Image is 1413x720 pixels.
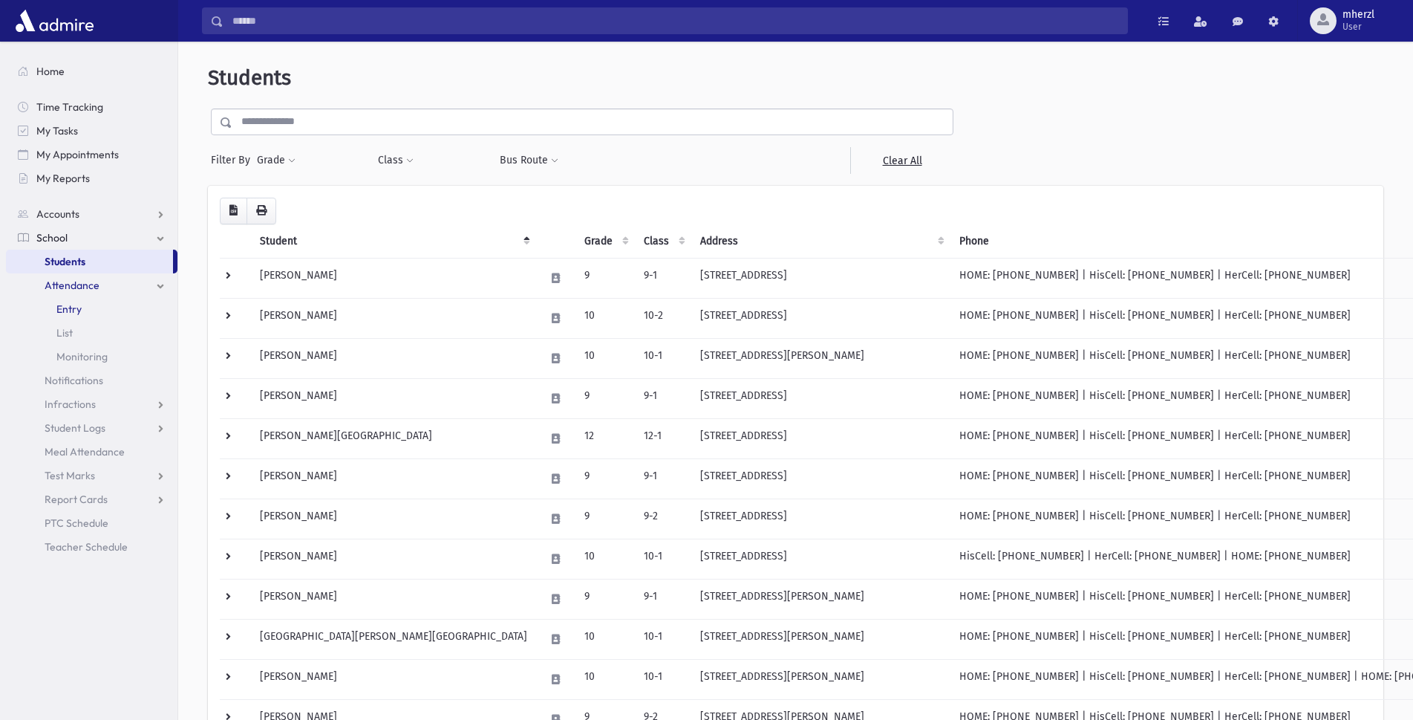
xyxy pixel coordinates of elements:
[223,7,1127,34] input: Search
[575,378,635,418] td: 9
[45,493,108,506] span: Report Cards
[12,6,97,36] img: AdmirePro
[691,378,950,418] td: [STREET_ADDRESS]
[45,445,125,458] span: Meal Attendance
[691,499,950,539] td: [STREET_ADDRESS]
[6,321,177,345] a: List
[6,166,177,190] a: My Reports
[36,100,103,114] span: Time Tracking
[575,338,635,378] td: 10
[691,418,950,458] td: [STREET_ADDRESS]
[45,374,103,387] span: Notifications
[56,302,82,316] span: Entry
[6,369,177,392] a: Notifications
[691,224,950,259] th: Address: activate to sort column ascending
[635,224,691,259] th: Class: activate to sort column ascending
[6,226,177,250] a: School
[6,487,177,511] a: Report Cards
[56,350,108,363] span: Monitoring
[56,326,73,340] span: List
[6,95,177,119] a: Time Tracking
[575,499,635,539] td: 9
[635,499,691,539] td: 9-2
[6,143,177,166] a: My Appointments
[251,258,536,298] td: [PERSON_NAME]
[575,579,635,619] td: 9
[251,539,536,579] td: [PERSON_NAME]
[6,250,173,273] a: Students
[499,147,559,174] button: Bus Route
[635,418,691,458] td: 12-1
[251,659,536,699] td: [PERSON_NAME]
[575,224,635,259] th: Grade: activate to sort column ascending
[691,659,950,699] td: [STREET_ADDRESS][PERSON_NAME]
[691,619,950,659] td: [STREET_ADDRESS][PERSON_NAME]
[251,579,536,619] td: [PERSON_NAME]
[36,207,79,221] span: Accounts
[6,392,177,416] a: Infractions
[635,619,691,659] td: 10-1
[691,458,950,499] td: [STREET_ADDRESS]
[45,516,108,530] span: PTC Schedule
[251,338,536,378] td: [PERSON_NAME]
[251,458,536,499] td: [PERSON_NAME]
[45,255,85,268] span: Students
[6,511,177,535] a: PTC Schedule
[251,224,536,259] th: Student: activate to sort column descending
[635,539,691,579] td: 10-1
[6,202,177,226] a: Accounts
[251,619,536,659] td: [GEOGRAPHIC_DATA][PERSON_NAME][GEOGRAPHIC_DATA]
[45,398,96,411] span: Infractions
[45,421,105,435] span: Student Logs
[247,198,276,224] button: Print
[6,273,177,297] a: Attendance
[635,458,691,499] td: 9-1
[45,540,128,554] span: Teacher Schedule
[6,535,177,559] a: Teacher Schedule
[6,59,177,83] a: Home
[251,298,536,338] td: [PERSON_NAME]
[635,579,691,619] td: 9-1
[850,147,953,174] a: Clear All
[6,440,177,464] a: Meal Attendance
[36,124,78,137] span: My Tasks
[635,338,691,378] td: 10-1
[635,378,691,418] td: 9-1
[575,298,635,338] td: 10
[36,148,119,161] span: My Appointments
[377,147,414,174] button: Class
[1342,9,1374,21] span: mherzl
[691,258,950,298] td: [STREET_ADDRESS]
[6,464,177,487] a: Test Marks
[6,345,177,369] a: Monitoring
[635,659,691,699] td: 10-1
[220,198,247,224] button: CSV
[251,378,536,418] td: [PERSON_NAME]
[45,469,95,482] span: Test Marks
[575,418,635,458] td: 12
[45,279,99,292] span: Attendance
[251,499,536,539] td: [PERSON_NAME]
[691,338,950,378] td: [STREET_ADDRESS][PERSON_NAME]
[635,258,691,298] td: 9-1
[256,147,296,174] button: Grade
[251,418,536,458] td: [PERSON_NAME][GEOGRAPHIC_DATA]
[211,152,256,168] span: Filter By
[635,298,691,338] td: 10-2
[6,119,177,143] a: My Tasks
[691,298,950,338] td: [STREET_ADDRESS]
[6,416,177,440] a: Student Logs
[1342,21,1374,33] span: User
[6,297,177,321] a: Entry
[36,231,68,244] span: School
[691,539,950,579] td: [STREET_ADDRESS]
[575,659,635,699] td: 10
[691,579,950,619] td: [STREET_ADDRESS][PERSON_NAME]
[36,65,65,78] span: Home
[575,458,635,499] td: 9
[575,619,635,659] td: 10
[575,258,635,298] td: 9
[36,172,90,185] span: My Reports
[575,539,635,579] td: 10
[208,65,291,90] span: Students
